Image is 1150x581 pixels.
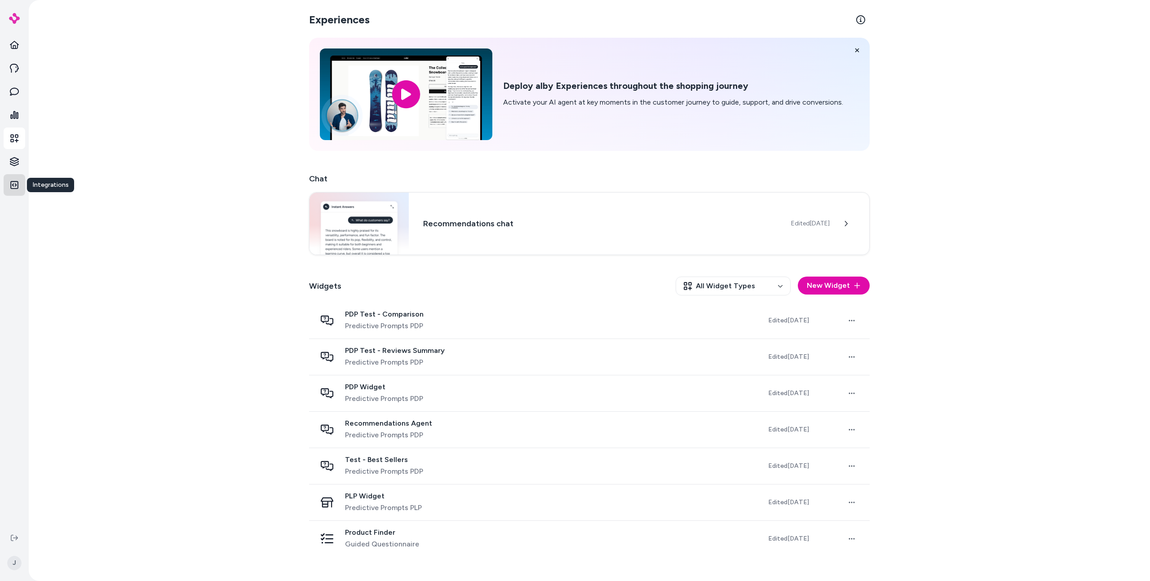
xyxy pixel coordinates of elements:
h2: Widgets [309,280,341,292]
span: Edited [DATE] [768,317,809,324]
h2: Deploy alby Experiences throughout the shopping journey [503,80,843,92]
h2: Chat [309,172,870,185]
span: Guided Questionnaire [345,539,419,550]
span: Test - Best Sellers [345,455,423,464]
img: alby Logo [9,13,20,24]
span: Predictive Prompts PDP [345,321,424,331]
span: Predictive Prompts PDP [345,430,432,440]
span: Edited [DATE] [768,462,809,470]
button: J [5,549,23,577]
span: PDP Test - Reviews Summary [345,346,445,355]
span: Edited [DATE] [768,535,809,542]
span: Predictive Prompts PDP [345,357,445,368]
span: Predictive Prompts PDP [345,393,423,404]
span: Recommendations Agent [345,419,432,428]
a: Chat widgetRecommendations chatEdited[DATE] [309,192,870,255]
span: Predictive Prompts PLP [345,502,422,513]
span: PDP Test - Comparison [345,310,424,319]
span: Edited [DATE] [768,353,809,361]
div: Integrations [27,178,74,192]
span: Edited [DATE] [768,498,809,506]
span: J [7,556,22,570]
span: Edited [DATE] [768,389,809,397]
span: Predictive Prompts PDP [345,466,423,477]
span: Edited [DATE] [791,219,830,228]
span: PDP Widget [345,383,423,392]
h2: Experiences [309,13,370,27]
button: All Widget Types [676,277,791,295]
p: Activate your AI agent at key moments in the customer journey to guide, support, and drive conver... [503,97,843,108]
span: Product Finder [345,528,419,537]
button: New Widget [798,277,870,295]
span: PLP Widget [345,492,422,501]
img: Chat widget [310,193,409,255]
span: Edited [DATE] [768,426,809,433]
h3: Recommendations chat [423,217,777,230]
